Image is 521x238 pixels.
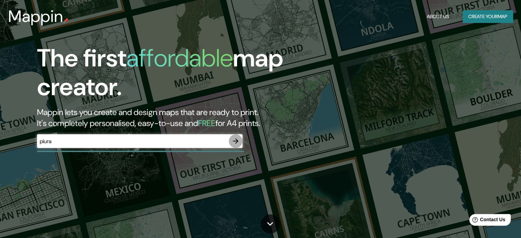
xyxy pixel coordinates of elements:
h2: Mappin lets you create and design maps that are ready to print. It's completely personalised, eas... [37,107,298,129]
img: mappin-pin [63,18,69,23]
input: Choose your favourite place [37,137,229,145]
button: About Us [424,10,452,23]
iframe: Help widget launcher [460,211,513,230]
h3: Mappin [8,7,63,26]
h1: The first map creator. [37,44,298,107]
h1: affordable [126,42,233,74]
h5: FREE [198,118,215,128]
button: Create yourmap [463,10,513,23]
